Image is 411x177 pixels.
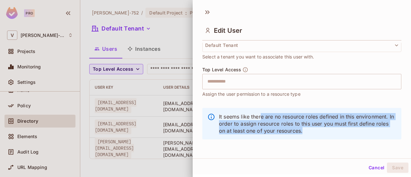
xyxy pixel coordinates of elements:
[202,67,241,72] span: Top Level Access
[387,163,408,173] button: Save
[366,163,387,173] button: Cancel
[219,113,396,134] p: It seems like there are no resource roles defined in this environment. In order to assign resourc...
[214,27,242,34] span: Edit User
[202,53,314,60] span: Select a tenant you want to associate this user with.
[202,91,301,98] span: Assign the user permission to a resource type
[398,81,399,82] button: Open
[202,39,401,52] button: Default Tenant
